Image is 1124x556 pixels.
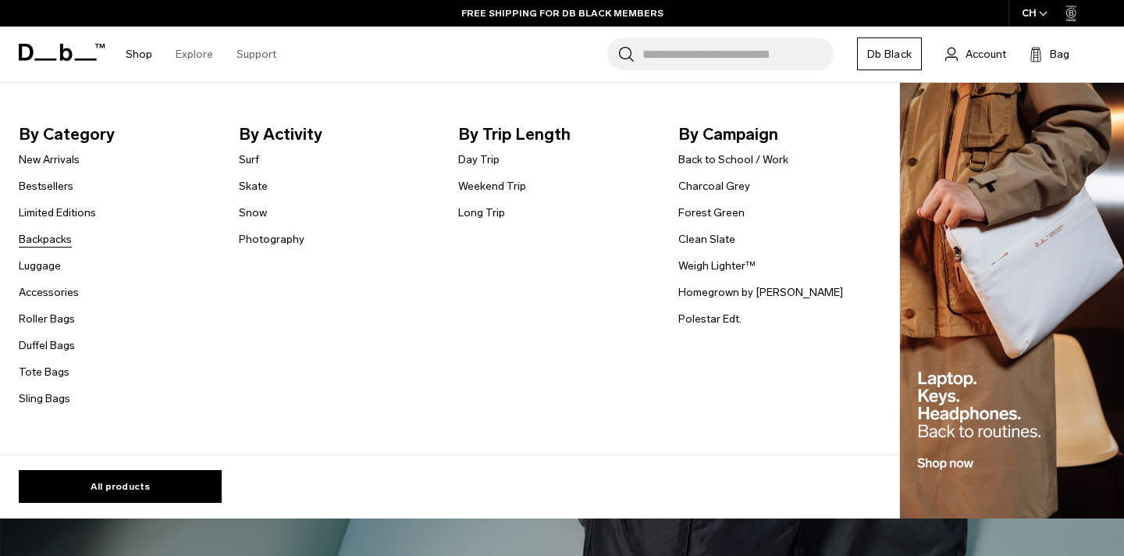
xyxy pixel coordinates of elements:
a: Account [945,45,1006,63]
span: By Trip Length [458,122,653,147]
a: Clean Slate [678,231,735,248]
a: Bestsellers [19,178,73,194]
a: Db Black [857,37,922,70]
a: Surf [239,151,259,168]
a: Explore [176,27,213,82]
nav: Main Navigation [114,27,288,82]
span: By Campaign [678,122,873,147]
a: Homegrown by [PERSON_NAME] [678,284,843,301]
a: New Arrivals [19,151,80,168]
a: Forest Green [678,205,745,221]
a: Accessories [19,284,79,301]
a: FREE SHIPPING FOR DB BLACK MEMBERS [461,6,663,20]
a: Duffel Bags [19,337,75,354]
a: Long Trip [458,205,505,221]
img: Db [900,83,1124,519]
a: Weekend Trip [458,178,526,194]
span: By Category [19,122,214,147]
a: Back to School / Work [678,151,788,168]
a: Photography [239,231,304,248]
a: All products [19,470,222,503]
a: Support [237,27,276,82]
a: Weigh Lighter™ [678,258,756,274]
a: Snow [239,205,267,221]
a: Polestar Edt. [678,311,742,327]
span: Account [966,46,1006,62]
button: Bag [1030,45,1069,63]
span: Bag [1050,46,1069,62]
a: Limited Editions [19,205,96,221]
span: By Activity [239,122,434,147]
a: Shop [126,27,152,82]
a: Roller Bags [19,311,75,327]
a: Sling Bags [19,390,70,407]
a: Tote Bags [19,364,69,380]
a: Day Trip [458,151,500,168]
a: Luggage [19,258,61,274]
a: Skate [239,178,268,194]
a: Backpacks [19,231,72,248]
a: Charcoal Grey [678,178,750,194]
